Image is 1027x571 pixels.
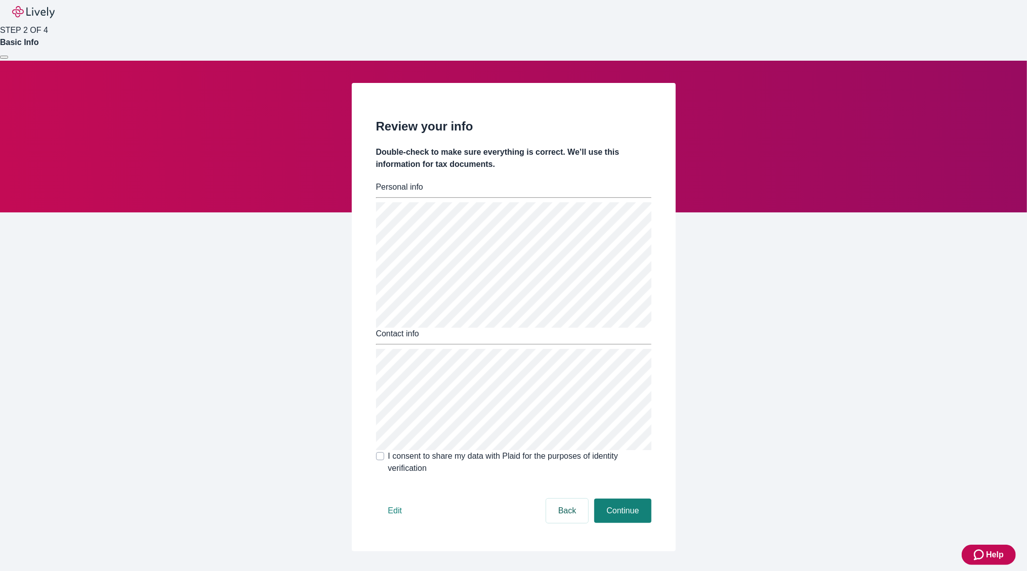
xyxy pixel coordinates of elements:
h4: Double-check to make sure everything is correct. We’ll use this information for tax documents. [376,146,651,170]
div: Personal info [376,181,651,193]
svg: Zendesk support icon [974,549,986,561]
h2: Review your info [376,117,651,136]
button: Zendesk support iconHelp [962,545,1016,565]
button: Continue [594,499,651,523]
div: Contact info [376,328,651,340]
span: Help [986,549,1004,561]
span: I consent to share my data with Plaid for the purposes of identity verification [388,450,651,474]
img: Lively [12,6,55,18]
button: Back [546,499,589,523]
button: Edit [376,499,415,523]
